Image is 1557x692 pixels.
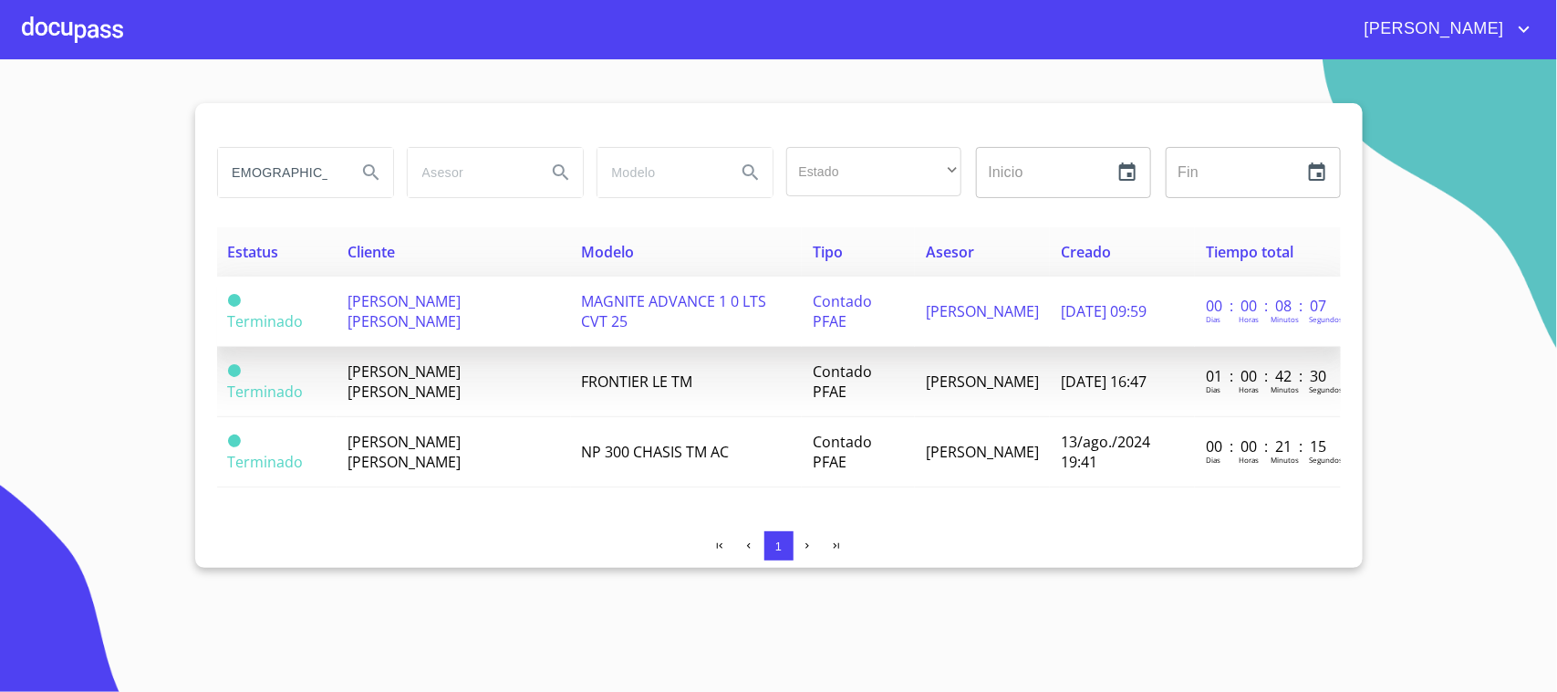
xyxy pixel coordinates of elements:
span: [PERSON_NAME] [PERSON_NAME] [348,432,461,472]
p: Horas [1239,455,1259,465]
input: search [218,148,342,197]
p: Segundos [1309,314,1343,324]
span: Contado PFAE [813,432,872,472]
span: Terminado [228,311,304,331]
span: MAGNITE ADVANCE 1 0 LTS CVT 25 [582,291,767,331]
button: Search [349,151,393,194]
div: ​ [786,147,961,196]
span: Terminado [228,382,304,402]
p: Minutos [1271,384,1299,394]
button: Search [729,151,773,194]
p: Dias [1206,384,1220,394]
span: Creado [1061,242,1111,262]
span: [PERSON_NAME] [PERSON_NAME] [348,291,461,331]
span: [PERSON_NAME] [1351,15,1513,44]
span: Tiempo total [1206,242,1293,262]
p: Segundos [1309,384,1343,394]
span: Terminado [228,452,304,472]
span: Modelo [582,242,635,262]
span: [DATE] 09:59 [1061,301,1147,321]
span: 1 [775,540,782,553]
button: 1 [764,531,794,561]
button: Search [539,151,583,194]
span: [PERSON_NAME] [PERSON_NAME] [348,362,461,402]
p: Minutos [1271,314,1299,324]
span: Asesor [926,242,974,262]
input: search [408,148,532,197]
p: 00 : 00 : 08 : 07 [1206,296,1329,316]
p: 00 : 00 : 21 : 15 [1206,436,1329,456]
span: Contado PFAE [813,291,872,331]
span: Terminado [228,364,241,377]
span: NP 300 CHASIS TM AC [582,442,730,462]
p: Dias [1206,455,1220,465]
input: search [597,148,721,197]
span: [PERSON_NAME] [926,301,1039,321]
span: [PERSON_NAME] [926,442,1039,462]
p: Dias [1206,314,1220,324]
p: Segundos [1309,455,1343,465]
span: Contado PFAE [813,362,872,402]
button: account of current user [1351,15,1535,44]
span: Terminado [228,294,241,307]
span: [DATE] 16:47 [1061,372,1147,392]
p: Horas [1239,384,1259,394]
span: Estatus [228,242,279,262]
span: [PERSON_NAME] [926,372,1039,392]
p: Minutos [1271,455,1299,465]
p: Horas [1239,314,1259,324]
span: Tipo [813,242,843,262]
span: FRONTIER LE TM [582,372,693,392]
p: 01 : 00 : 42 : 30 [1206,366,1329,386]
span: Terminado [228,435,241,447]
span: 13/ago./2024 19:41 [1061,432,1150,472]
span: Cliente [348,242,395,262]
